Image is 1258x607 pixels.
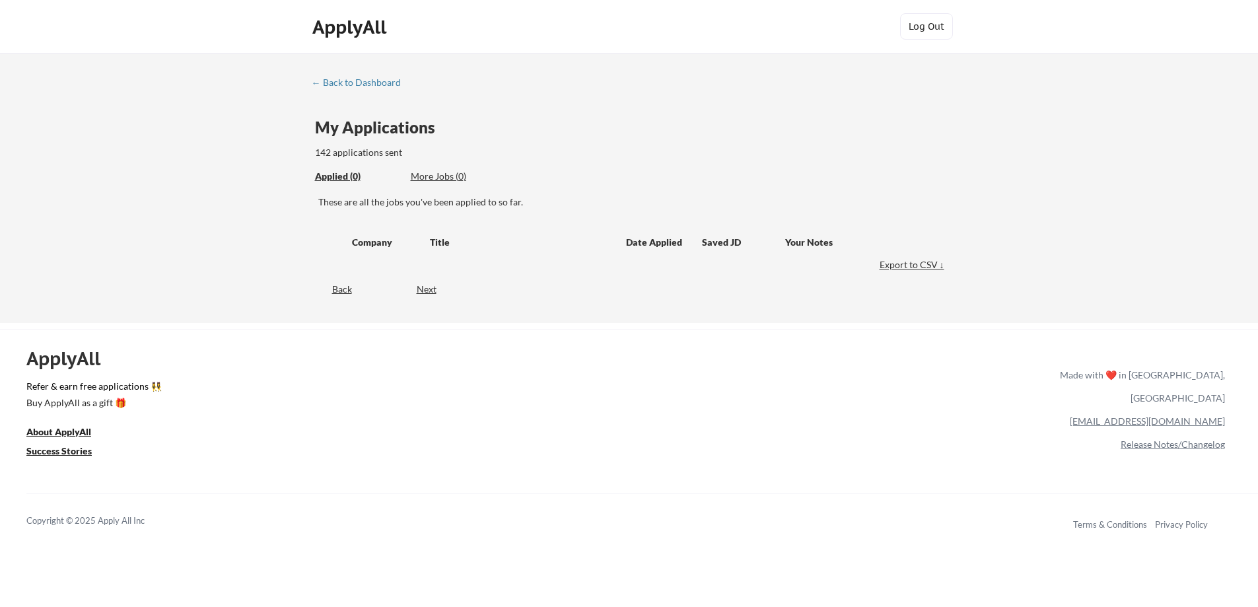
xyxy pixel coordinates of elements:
[430,236,613,249] div: Title
[417,283,452,296] div: Next
[315,170,401,183] div: Applied (0)
[26,426,91,437] u: About ApplyAll
[26,347,116,370] div: ApplyAll
[411,170,508,183] div: More Jobs (0)
[312,16,390,38] div: ApplyAll
[26,382,784,396] a: Refer & earn free applications 👯‍♀️
[312,78,411,87] div: ← Back to Dashboard
[1121,439,1225,450] a: Release Notes/Changelog
[702,230,785,254] div: Saved JD
[626,236,684,249] div: Date Applied
[26,398,158,408] div: Buy ApplyAll as a gift 🎁
[1070,415,1225,427] a: [EMAIL_ADDRESS][DOMAIN_NAME]
[352,236,418,249] div: Company
[1155,519,1208,530] a: Privacy Policy
[318,196,948,209] div: These are all the jobs you've been applied to so far.
[785,236,936,249] div: Your Notes
[26,515,178,528] div: Copyright © 2025 Apply All Inc
[26,444,110,460] a: Success Stories
[26,396,158,412] a: Buy ApplyAll as a gift 🎁
[880,258,948,271] div: Export to CSV ↓
[1055,363,1225,410] div: Made with ❤️ in [GEOGRAPHIC_DATA], [GEOGRAPHIC_DATA]
[312,77,411,90] a: ← Back to Dashboard
[1073,519,1147,530] a: Terms & Conditions
[315,146,571,159] div: 142 applications sent
[26,425,110,441] a: About ApplyAll
[411,170,508,184] div: These are job applications we think you'd be a good fit for, but couldn't apply you to automatica...
[315,120,446,135] div: My Applications
[315,170,401,184] div: These are all the jobs you've been applied to so far.
[312,283,352,296] div: Back
[900,13,953,40] button: Log Out
[26,445,92,456] u: Success Stories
